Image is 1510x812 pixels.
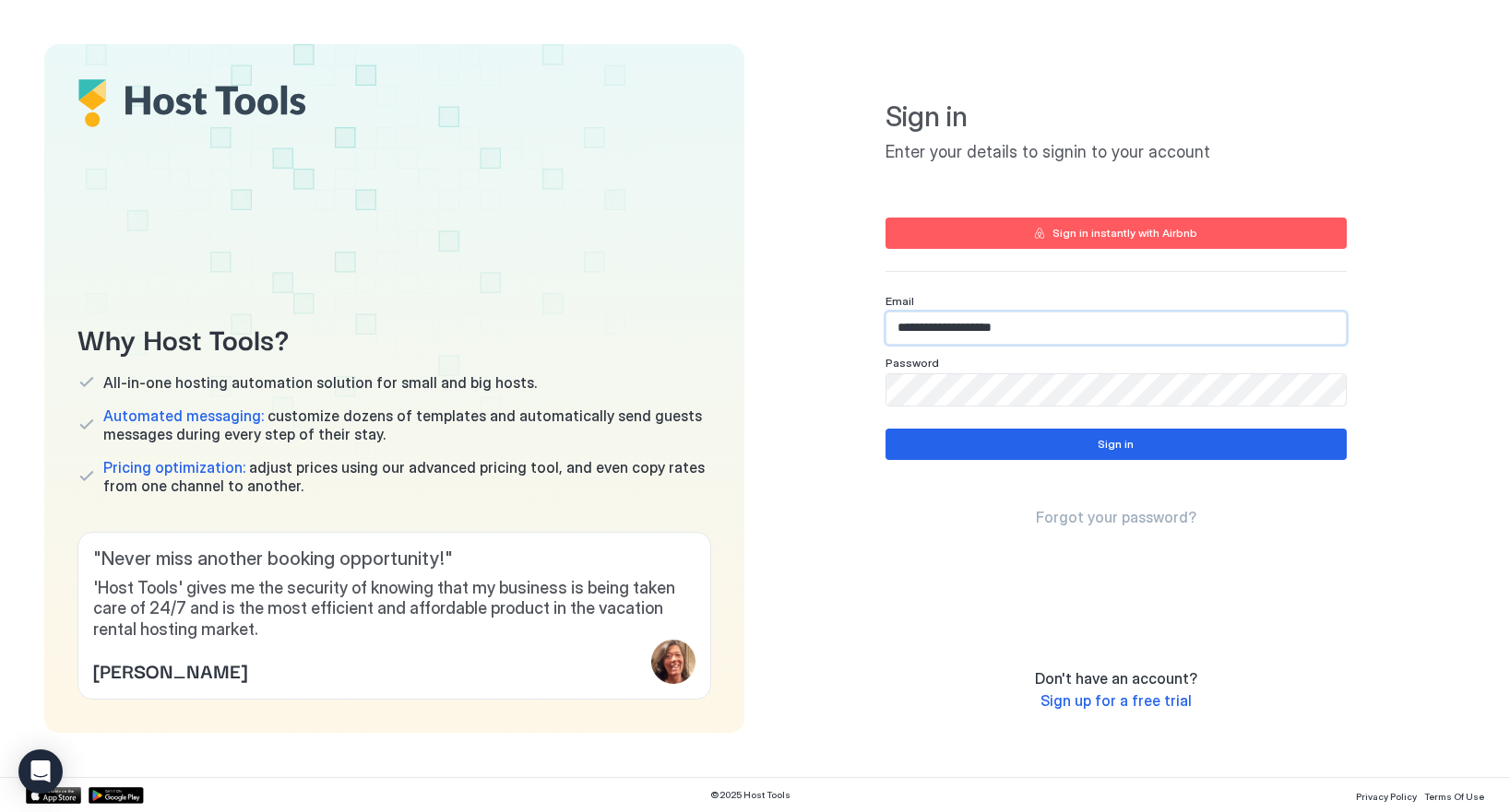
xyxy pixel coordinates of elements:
div: profile [651,640,696,684]
span: customize dozens of templates and automatically send guests messages during every step of their s... [103,406,711,443]
span: Privacy Policy [1356,791,1417,802]
a: Forgot your password? [1036,508,1196,527]
div: Sign in [1098,436,1134,453]
span: " Never miss another booking opportunity! " [93,547,696,571]
span: Password [886,356,939,370]
button: Sign in [886,429,1347,460]
span: Forgot your password? [1036,508,1196,526]
a: Terms Of Use [1424,785,1484,805]
span: Terms Of Use [1424,791,1484,802]
div: Open Intercom Messenger [18,749,63,794]
div: Sign in instantly with Airbnb [1052,225,1197,241]
button: Sign in instantly with Airbnb [886,218,1347,249]
span: 'Host Tools' gives me the security of knowing that my business is being taken care of 24/7 and is... [93,578,696,641]
a: App Store [26,787,81,804]
span: Pricing optimization: [103,458,245,477]
span: adjust prices using our advanced pricing tool, and even copy rates from one channel to another. [103,458,711,495]
span: Don't have an account? [1035,669,1197,688]
span: Automated messaging: [103,406,264,425]
span: © 2025 Host Tools [710,789,791,801]
span: Enter your details to signin to your account [886,142,1347,163]
input: Input Field [886,374,1346,406]
span: Email [886,294,914,308]
a: Privacy Policy [1356,785,1417,805]
span: Why Host Tools? [77,317,711,359]
span: [PERSON_NAME] [93,656,247,684]
span: Sign in [886,100,1347,135]
a: Google Play Store [89,787,144,804]
a: Sign up for a free trial [1040,691,1192,711]
input: Input Field [886,312,1346,344]
span: All-in-one hosting automation solution for small and big hosts. [103,373,537,392]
